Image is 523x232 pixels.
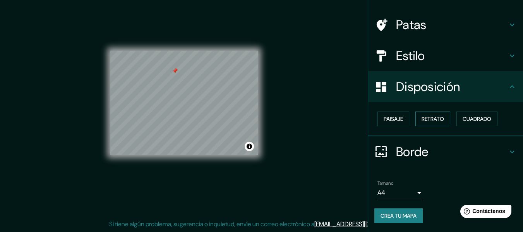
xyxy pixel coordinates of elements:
div: A4 [377,187,424,199]
font: Borde [396,144,429,160]
font: Cuadrado [463,115,491,122]
font: Crea tu mapa [381,212,417,219]
font: Estilo [396,48,425,64]
button: Paisaje [377,112,409,126]
font: Si tiene algún problema, sugerencia o inquietud, envíe un correo electrónico a [109,220,314,228]
button: Retrato [415,112,450,126]
a: [EMAIL_ADDRESS][DOMAIN_NAME] [314,220,410,228]
div: Patas [368,9,523,40]
button: Cuadrado [456,112,497,126]
font: A4 [377,189,385,197]
font: Paisaje [384,115,403,122]
iframe: Lanzador de widgets de ayuda [454,202,514,223]
font: Retrato [422,115,444,122]
font: Disposición [396,79,460,95]
button: Crea tu mapa [374,208,423,223]
div: Estilo [368,40,523,71]
div: Borde [368,136,523,167]
div: Disposición [368,71,523,102]
button: Activar o desactivar atribución [245,142,254,151]
font: Patas [396,17,427,33]
font: Tamaño [377,180,393,186]
canvas: Mapa [110,51,258,155]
